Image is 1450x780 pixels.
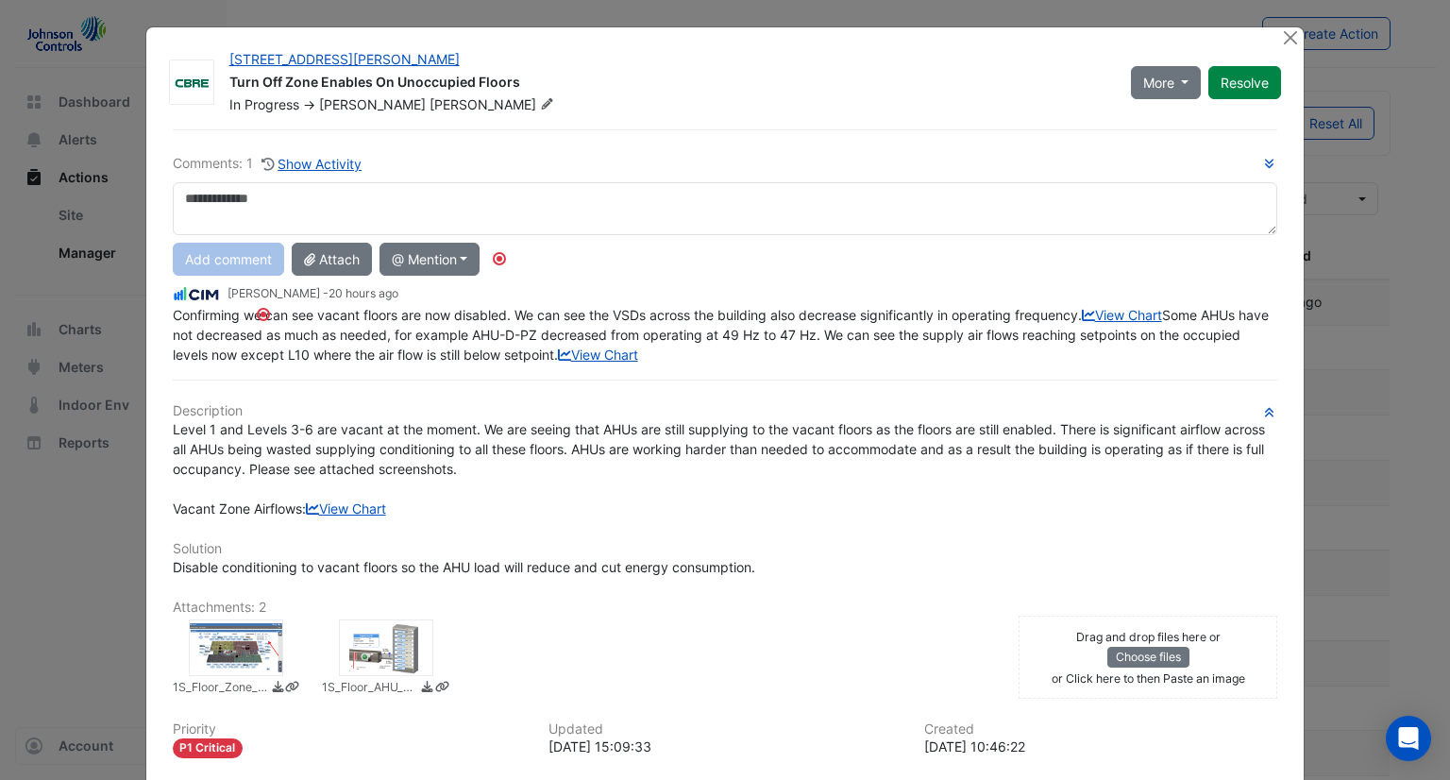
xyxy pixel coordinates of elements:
small: or Click here to then Paste an image [1052,671,1245,686]
div: [DATE] 10:46:22 [924,737,1277,756]
span: 2025-09-02 15:09:33 [329,286,398,300]
div: 1S_Floor_AHU_Flow.png [339,619,433,676]
span: Confirming we can see vacant floors are now disabled. We can see the VSDs across the building als... [173,307,1273,363]
div: Turn Off Zone Enables On Unoccupied Floors [229,73,1108,95]
span: ​[PERSON_NAME] [319,96,426,112]
a: [STREET_ADDRESS][PERSON_NAME] [229,51,460,67]
span: Level 1 and Levels 3-6 are vacant at the moment. We are seeing that AHUs are still supplying to t... [173,421,1269,517]
small: 1S_Floor_AHU_Flow.png [322,679,416,699]
div: P1 Critical [173,738,244,758]
button: @ Mention [379,243,481,276]
a: View Chart [306,500,386,517]
a: View Chart [558,347,638,363]
a: Download [271,679,285,699]
span: -> [303,96,315,112]
a: View Chart [1082,307,1162,323]
a: Copy link to clipboard [285,679,299,699]
button: More [1131,66,1202,99]
h6: Attachments: 2 [173,600,1278,616]
div: Tooltip anchor [491,250,508,267]
span: In Progress [229,96,299,112]
button: Show Activity [261,153,363,175]
small: [PERSON_NAME] - [228,285,398,302]
div: [DATE] 15:09:33 [548,737,902,756]
small: 1S_Floor_Zone_Enable.png [173,679,267,699]
img: CIM [173,284,220,305]
button: Close [1280,27,1300,47]
img: CBRE Charter Hall [170,74,213,93]
span: Disable conditioning to vacant floors so the AHU load will reduce and cut energy consumption. [173,559,755,575]
small: Drag and drop files here or [1076,630,1221,644]
h6: Description [173,403,1278,419]
a: Copy link to clipboard [435,679,449,699]
div: 1S_Floor_Zone_Enable.png [189,619,283,676]
div: Tooltip anchor [255,306,272,323]
button: Choose files [1107,647,1189,668]
div: Open Intercom Messenger [1386,716,1431,761]
span: [PERSON_NAME] [430,95,558,114]
div: Comments: 1 [173,153,363,175]
h6: Priority [173,721,526,738]
h6: Created [924,721,1277,738]
span: More [1143,73,1174,93]
h6: Solution [173,541,1278,557]
a: Download [420,679,434,699]
button: Attach [292,243,372,276]
h6: Updated [548,721,902,738]
button: Resolve [1208,66,1281,99]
